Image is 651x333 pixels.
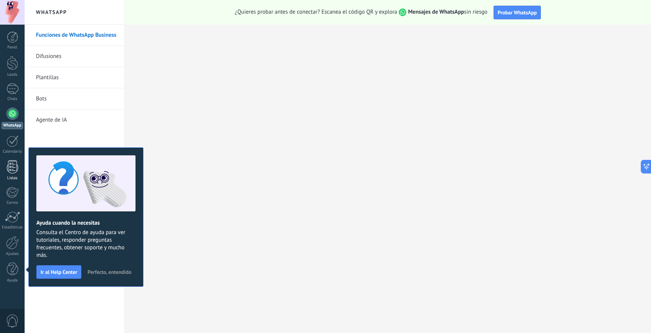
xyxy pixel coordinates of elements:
[36,67,117,88] a: Plantillas
[2,122,23,129] div: WhatsApp
[36,219,135,227] h2: Ayuda cuando la necesitas
[2,72,23,77] div: Leads
[235,8,487,16] span: ¿Quieres probar antes de conectar? Escanea el código QR y explora sin riesgo
[25,67,125,88] li: Plantillas
[2,225,23,230] div: Estadísticas
[2,176,23,181] div: Listas
[408,8,464,16] strong: Mensajes de WhatsApp
[36,229,135,259] span: Consulta el Centro de ayuda para ver tutoriales, responder preguntas frecuentes, obtener soporte ...
[2,200,23,205] div: Correo
[40,269,77,275] span: Ir al Help Center
[25,109,125,130] li: Agente de IA
[87,269,131,275] span: Perfecto, entendido
[2,149,23,154] div: Calendario
[25,88,125,109] li: Bots
[36,265,81,279] button: Ir al Help Center
[25,46,125,67] li: Difusiones
[36,25,117,46] a: Funciones de WhatsApp Business
[25,25,125,46] li: Funciones de WhatsApp Business
[2,278,23,283] div: Ayuda
[494,6,541,19] button: Probar WhatsApp
[84,266,135,278] button: Perfecto, entendido
[36,88,117,109] a: Bots
[2,252,23,256] div: Ajustes
[36,46,117,67] a: Difusiones
[2,45,23,50] div: Panel
[2,97,23,102] div: Chats
[498,9,537,16] span: Probar WhatsApp
[36,109,117,131] a: Agente de IA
